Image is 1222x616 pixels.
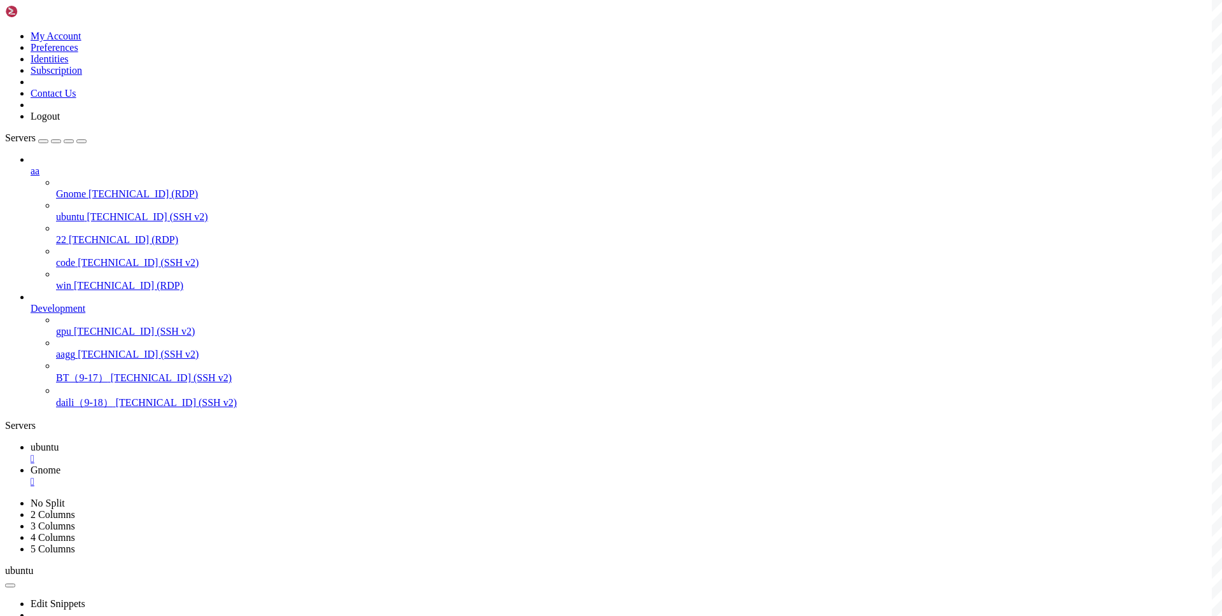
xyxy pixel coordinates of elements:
[56,257,1217,269] a: code [TECHNICAL_ID] (SSH v2)
[56,326,71,337] span: gpu
[31,453,1217,465] a: 
[56,349,1217,360] a: aagg [TECHNICAL_ID] (SSH v2)
[74,326,195,337] span: [TECHNICAL_ID] (SSH v2)
[69,234,178,245] span: [TECHNICAL_ID] (RDP)
[31,165,39,176] span: aa
[56,211,1217,223] a: ubuntu [TECHNICAL_ID] (SSH v2)
[5,565,33,576] span: ubuntu
[56,314,1217,337] li: gpu [TECHNICAL_ID] (SSH v2)
[5,174,1055,185] x-row: 19 updates can be applied immediately.
[31,53,69,64] a: Identities
[56,200,1217,223] li: ubuntu [TECHNICAL_ID] (SSH v2)
[5,5,1055,16] x-row: Welcome to Ubuntu 24.04.3 LTS (GNU/Linux 6.8.0-83-generic x86_64)
[5,101,1055,111] x-row: Usage of /: 54.2% of 27.57GB Users logged in: 0
[5,132,36,143] span: Servers
[31,532,75,543] a: 4 Columns
[56,280,71,291] span: win
[56,188,1217,200] a: Gnome [TECHNICAL_ID] (RDP)
[5,217,1055,228] x-row: Learn more about enabling ESM Apps service at [URL][DOMAIN_NAME]
[31,303,1217,314] a: Development
[56,397,113,408] span: daili（9-18）
[31,598,85,609] a: Edit Snippets
[56,349,75,360] span: aagg
[31,476,1217,487] a: 
[56,177,1217,200] li: Gnome [TECHNICAL_ID] (RDP)
[116,397,237,408] span: [TECHNICAL_ID] (SSH v2)
[78,349,199,360] span: [TECHNICAL_ID] (SSH v2)
[5,153,1055,164] x-row: Expanded Security Maintenance for Applications is not enabled.
[31,509,75,520] a: 2 Columns
[5,132,87,143] a: Servers
[56,269,1217,291] li: win [TECHNICAL_ID] (RDP)
[5,90,1055,101] x-row: System load: 0.18 Processes: 249
[5,185,1055,196] x-row: To see these additional updates run: apt list --upgradable
[31,442,59,452] span: ubuntu
[31,42,78,53] a: Preferences
[56,234,66,245] span: 22
[56,211,84,222] span: ubuntu
[5,48,1055,59] x-row: * Support: [URL][DOMAIN_NAME]
[56,257,75,268] span: code
[87,211,207,222] span: [TECHNICAL_ID] (SSH v2)
[31,543,75,554] a: 5 Columns
[56,372,108,383] span: BT（9-17）
[56,280,1217,291] a: win [TECHNICAL_ID] (RDP)
[31,442,1217,465] a: ubuntu
[111,372,232,383] span: [TECHNICAL_ID] (SSH v2)
[56,326,1217,337] a: gpu [TECHNICAL_ID] (SSH v2)
[31,291,1217,410] li: Development
[5,122,1055,132] x-row: Swap usage: 4%
[56,385,1217,410] li: daili（9-18） [TECHNICAL_ID] (SSH v2)
[5,5,78,18] img: Shellngn
[31,165,1217,177] a: aa
[31,154,1217,291] li: aa
[74,280,183,291] span: [TECHNICAL_ID] (RDP)
[5,26,1055,37] x-row: * Documentation: [URL][DOMAIN_NAME]
[31,521,75,531] a: 3 Columns
[31,465,1217,487] a: Gnome
[56,223,1217,246] li: 22 [TECHNICAL_ID] (RDP)
[5,206,1055,217] x-row: 6 additional security updates can be applied with ESM Apps.
[5,37,1055,48] x-row: * Management: [URL][DOMAIN_NAME]
[5,69,1055,80] x-row: System information as of [DATE]
[56,337,1217,360] li: aagg [TECHNICAL_ID] (SSH v2)
[31,498,65,508] a: No Split
[5,111,1055,122] x-row: Memory usage: 37% IPv4 address for enp1s0: [TECHNICAL_ID]
[56,188,86,199] span: Gnome
[80,270,85,281] div: (14, 25)
[88,188,198,199] span: [TECHNICAL_ID] (RDP)
[31,31,81,41] a: My Account
[31,65,82,76] a: Subscription
[56,360,1217,385] li: BT（9-17） [TECHNICAL_ID] (SSH v2)
[56,396,1217,410] a: daili（9-18） [TECHNICAL_ID] (SSH v2)
[78,257,199,268] span: [TECHNICAL_ID] (SSH v2)
[5,270,1055,281] x-row: root@vultr:~#
[56,372,1217,385] a: BT（9-17） [TECHNICAL_ID] (SSH v2)
[31,303,85,314] span: Development
[56,234,1217,246] a: 22 [TECHNICAL_ID] (RDP)
[31,111,60,122] a: Logout
[31,88,76,99] a: Contact Us
[56,246,1217,269] li: code [TECHNICAL_ID] (SSH v2)
[5,248,1055,259] x-row: *** System restart required ***
[5,420,1217,431] div: Servers
[5,259,1055,270] x-row: Last login: [DATE] from [TECHNICAL_ID]
[31,465,60,475] span: Gnome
